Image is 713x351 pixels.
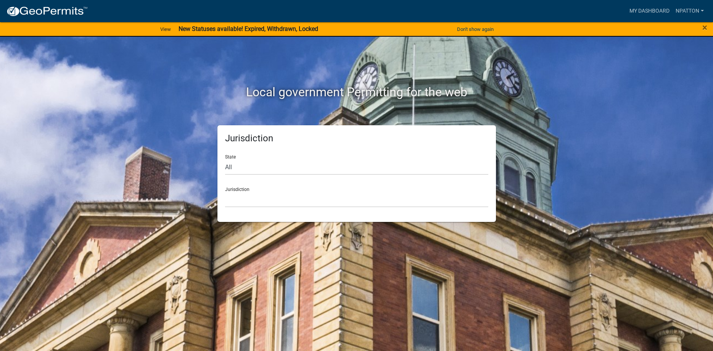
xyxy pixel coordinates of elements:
button: Don't show again [454,23,497,36]
a: My Dashboard [626,4,673,18]
h5: Jurisdiction [225,133,488,144]
a: View [157,23,174,36]
span: × [702,22,707,33]
a: npatton [673,4,707,18]
h2: Local government Permitting for the web [145,85,568,99]
strong: New Statuses available! Expired, Withdrawn, Locked [179,25,318,32]
button: Close [702,23,707,32]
